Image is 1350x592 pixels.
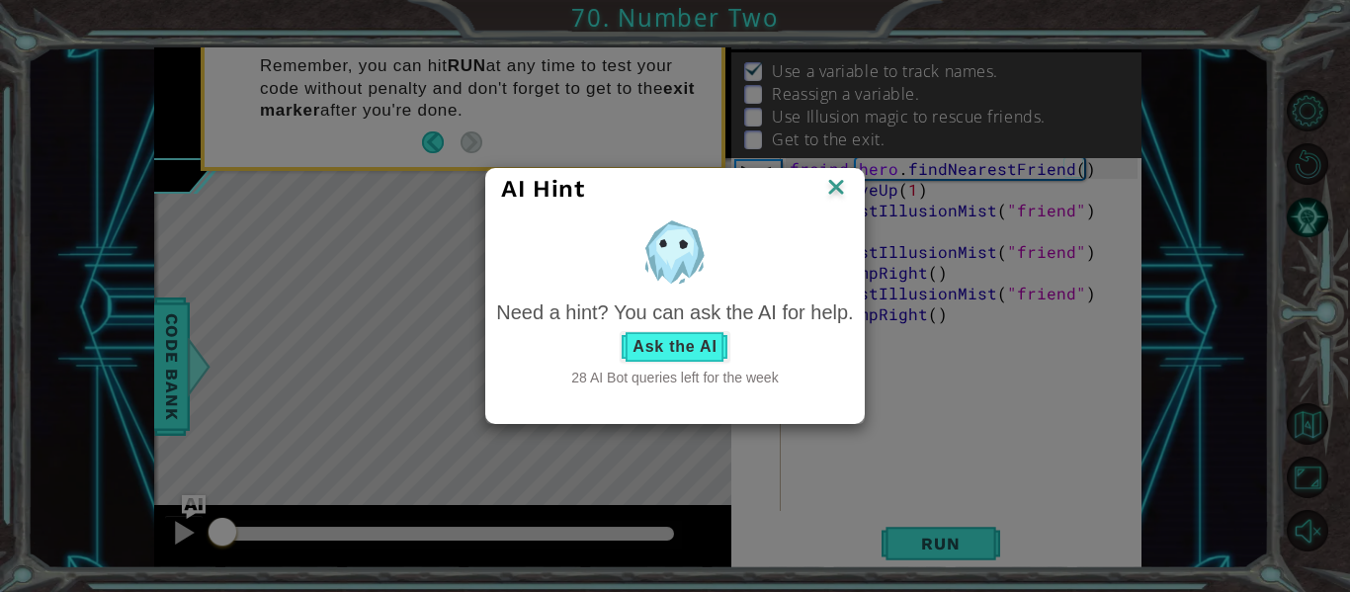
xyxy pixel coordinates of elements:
img: AI Hint Animal [637,214,712,289]
span: AI Hint [501,175,584,203]
div: 28 AI Bot queries left for the week [496,368,853,387]
img: IconClose.svg [823,174,849,204]
div: Need a hint? You can ask the AI for help. [496,298,853,327]
button: Ask the AI [620,331,729,363]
